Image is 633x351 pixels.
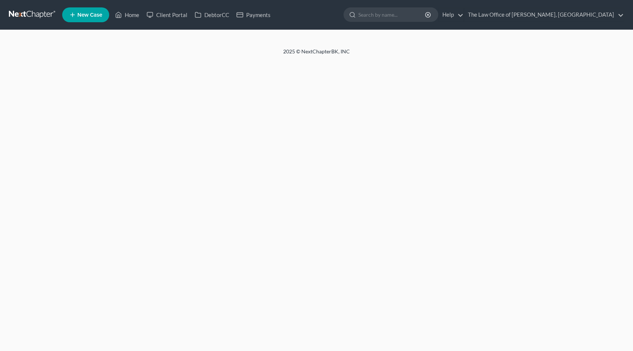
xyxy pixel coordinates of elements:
[111,8,143,21] a: Home
[77,12,102,18] span: New Case
[358,8,426,21] input: Search by name...
[233,8,274,21] a: Payments
[191,8,233,21] a: DebtorCC
[464,8,624,21] a: The Law Office of [PERSON_NAME], [GEOGRAPHIC_DATA]
[439,8,463,21] a: Help
[143,8,191,21] a: Client Portal
[105,48,527,61] div: 2025 © NextChapterBK, INC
